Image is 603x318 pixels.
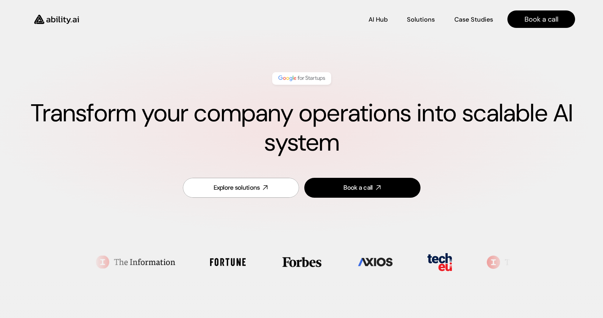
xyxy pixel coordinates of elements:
[183,178,299,198] a: Explore solutions
[524,14,558,24] p: Book a call
[507,10,575,28] a: Book a call
[407,13,435,25] a: Solutions
[343,183,372,192] div: Book a call
[407,15,435,24] p: Solutions
[454,15,493,24] p: Case Studies
[304,178,420,198] a: Book a call
[214,183,260,192] div: Explore solutions
[28,99,575,157] h1: Transform your company operations into scalable AI system
[368,13,388,25] a: AI Hub
[368,15,388,24] p: AI Hub
[454,13,493,25] a: Case Studies
[89,10,575,28] nav: Main navigation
